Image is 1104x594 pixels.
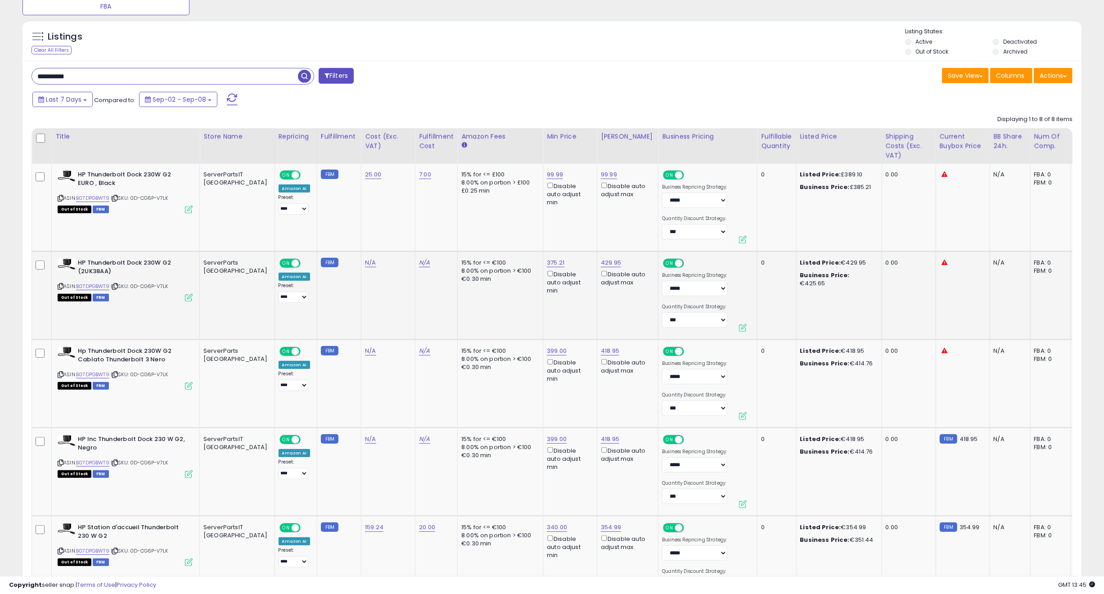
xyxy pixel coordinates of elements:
div: £389.10 [800,171,875,179]
b: Listed Price: [800,346,841,355]
span: OFF [683,348,697,355]
div: FBM: 0 [1034,267,1064,275]
div: Amazon Fees [461,132,539,141]
a: 99.99 [547,170,563,179]
div: 8.00% on portion > €100 [461,443,536,451]
label: Quantity Discount Strategy: [662,480,727,486]
a: B07DPGBWT9 [76,194,109,202]
small: FBM [321,434,338,444]
div: 0 [761,347,789,355]
div: £0.25 min [461,187,536,195]
span: ON [664,524,675,532]
div: Disable auto adjust max [601,181,651,198]
span: Last 7 Days [46,95,81,104]
small: FBM [321,258,338,267]
label: Business Repricing Strategy: [662,184,727,190]
a: B07DPGBWT9 [76,371,109,378]
div: 8.00% on portion > €100 [461,355,536,363]
div: €0.30 min [461,275,536,283]
img: 31Cnv91V2qL._SL40_.jpg [58,171,76,182]
div: €418.95 [800,347,875,355]
div: Preset: [279,283,310,303]
div: Store Name [203,132,271,141]
a: N/A [419,435,430,444]
div: Amazon AI [279,361,310,369]
span: ON [664,171,675,179]
div: ServerPartsIT [GEOGRAPHIC_DATA] [203,523,268,540]
a: 99.99 [601,170,617,179]
span: FBM [93,558,109,566]
span: All listings that are currently out of stock and unavailable for purchase on Amazon [58,558,91,566]
div: ServerParts [GEOGRAPHIC_DATA] [203,347,268,363]
b: Business Price: [800,183,850,191]
div: seller snap | | [9,581,156,589]
a: 20.00 [419,523,435,532]
b: Listed Price: [800,435,841,443]
div: 0 [761,171,789,179]
label: Active [915,38,932,45]
div: ASIN: [58,523,193,565]
span: FBM [93,470,109,478]
b: HP Inc Thunderbolt Dock 230 W G2, Negro [78,435,187,454]
div: Preset: [279,459,310,479]
div: Preset: [279,194,310,215]
div: €429.95 [800,259,875,267]
span: OFF [683,436,697,444]
div: 0.00 [886,523,929,531]
span: OFF [683,171,697,179]
span: FBM [93,294,109,301]
button: Actions [1034,68,1072,83]
button: Filters [319,68,354,84]
div: N/A [994,523,1023,531]
div: Disable auto adjust min [547,534,590,559]
p: Listing States: [906,27,1081,36]
img: 31Cnv91V2qL._SL40_.jpg [58,523,76,535]
a: 429.95 [601,258,621,267]
div: €0.30 min [461,363,536,371]
div: FBA: 0 [1034,523,1064,531]
div: 15% for <= €100 [461,259,536,267]
label: Quantity Discount Strategy: [662,216,727,222]
span: Compared to: [94,96,135,104]
div: €0.30 min [461,540,536,548]
div: Fulfillable Quantity [761,132,792,151]
div: Amazon AI [279,184,310,193]
span: | SKU: 0D-CG6P-V7LK [111,547,168,554]
a: B07DPGBWT9 [76,459,109,467]
button: Save View [942,68,989,83]
a: 340.00 [547,523,567,532]
a: Privacy Policy [117,580,156,589]
div: €0.30 min [461,451,536,459]
span: ON [280,524,292,532]
div: 8.00% on portion > £100 [461,179,536,187]
div: Displaying 1 to 8 of 8 items [997,115,1072,124]
div: ServerPartsIT [GEOGRAPHIC_DATA] [203,435,268,451]
span: OFF [299,524,313,532]
span: All listings that are currently out of stock and unavailable for purchase on Amazon [58,382,91,390]
b: HP Thunderbolt Dock 230W G2 EURO , Black [78,171,187,189]
div: N/A [994,259,1023,267]
small: FBM [321,522,338,532]
div: Disable auto adjust max [601,269,651,287]
b: Business Price: [800,271,850,279]
div: Shipping Costs (Exc. VAT) [886,132,932,160]
strong: Copyright [9,580,42,589]
label: Out of Stock [915,48,948,55]
div: ASIN: [58,171,193,212]
a: N/A [365,346,376,355]
div: 0.00 [886,171,929,179]
small: Amazon Fees. [461,141,467,149]
div: Fulfillment [321,132,357,141]
span: ON [280,260,292,267]
div: €425.65 [800,271,875,288]
div: FBA: 0 [1034,171,1064,179]
span: All listings that are currently out of stock and unavailable for purchase on Amazon [58,470,91,478]
span: 354.99 [960,523,980,531]
div: Disable auto adjust min [547,445,590,471]
div: Amazon AI [279,537,310,545]
label: Quantity Discount Strategy: [662,304,727,310]
div: 0 [761,259,789,267]
div: ServerParts [GEOGRAPHIC_DATA] [203,259,268,275]
div: N/A [994,347,1023,355]
div: Clear All Filters [32,46,72,54]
